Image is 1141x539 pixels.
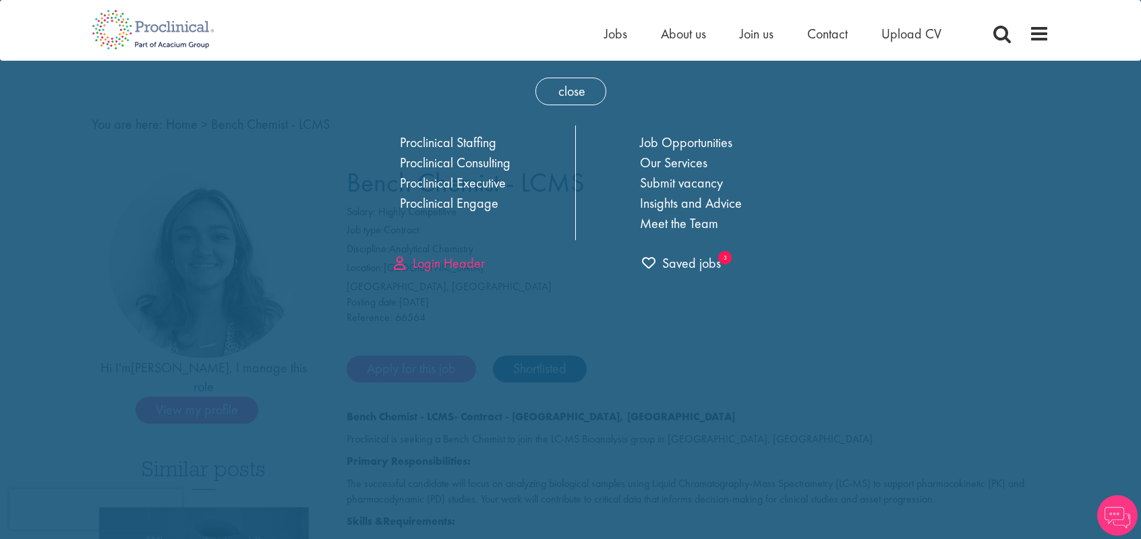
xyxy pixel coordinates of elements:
[1097,495,1138,536] img: Chatbot
[740,25,773,42] a: Join us
[642,254,721,273] a: 3 jobs in shortlist
[535,78,606,105] span: close
[640,174,723,192] a: Submit vacancy
[881,25,941,42] a: Upload CV
[400,134,496,151] a: Proclinical Staffing
[400,174,506,192] a: Proclinical Executive
[807,25,848,42] a: Contact
[640,134,732,151] a: Job Opportunities
[640,215,718,232] a: Meet the Team
[604,25,627,42] a: Jobs
[640,194,742,212] a: Insights and Advice
[400,194,498,212] a: Proclinical Engage
[718,251,732,264] sub: 3
[640,154,707,171] a: Our Services
[400,154,510,171] a: Proclinical Consulting
[642,254,721,272] span: Saved jobs
[661,25,706,42] a: About us
[394,254,485,272] a: Login Header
